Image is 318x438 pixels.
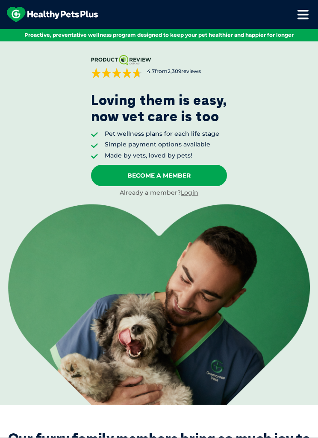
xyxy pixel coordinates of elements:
li: Simple payment options available [105,140,219,149]
li: Pet wellness plans for each life stage [105,130,219,138]
strong: 4.7 [147,68,155,74]
div: Already a member? [91,189,227,197]
a: Become A Member [91,165,227,186]
a: Login [181,189,198,196]
span: 2,309 reviews [168,68,201,74]
div: 4.7 out of 5 stars [91,68,142,78]
a: 4.7from2,309reviews [91,55,227,78]
li: Made by vets, loved by pets! [105,152,219,160]
span: from [146,68,201,75]
p: Loving them is easy, now vet care is too [91,92,227,125]
img: hpp-logo [7,7,98,22]
span: Proactive, preventative wellness program designed to keep your pet healthier and happier for longer [24,32,294,38]
img: <p>Loving them is easy, <br /> now vet care is too</p> [8,204,310,405]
